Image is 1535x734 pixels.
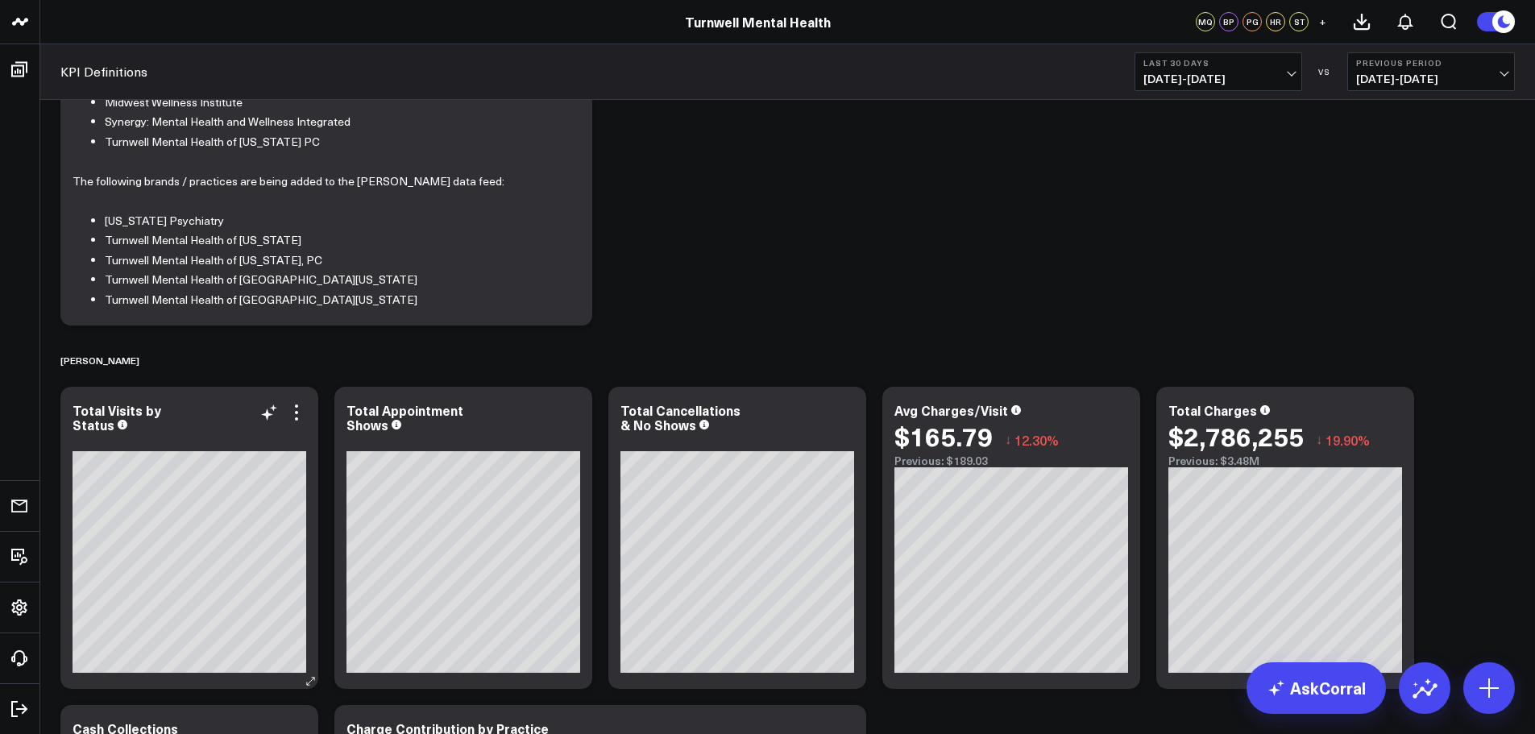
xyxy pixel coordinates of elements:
[105,93,568,113] li: Midwest Wellness Institute
[105,132,568,152] li: Turnwell Mental Health of [US_STATE] PC
[1168,421,1304,450] div: $2,786,255
[60,63,147,81] a: KPI Definitions
[105,251,568,271] li: Turnwell Mental Health of [US_STATE], PC
[1319,16,1326,27] span: +
[1014,431,1059,449] span: 12.30%
[105,290,568,310] li: Turnwell Mental Health of [GEOGRAPHIC_DATA][US_STATE]
[1347,52,1515,91] button: Previous Period[DATE]-[DATE]
[1247,662,1386,714] a: AskCorral
[894,454,1128,467] div: Previous: $189.03
[1266,12,1285,31] div: HR
[73,58,580,309] div: Please note that the following [PERSON_NAME] brands / practices are represented:
[1243,12,1262,31] div: PG
[60,342,139,379] div: [PERSON_NAME]
[620,401,741,433] div: Total Cancellations & No Shows
[346,401,463,433] div: Total Appointment Shows
[1325,431,1370,449] span: 19.90%
[1356,73,1506,85] span: [DATE] - [DATE]
[73,401,161,433] div: Total Visits by Status
[685,13,831,31] a: Turnwell Mental Health
[105,211,568,231] li: [US_STATE] Psychiatry
[105,270,568,290] li: Turnwell Mental Health of [GEOGRAPHIC_DATA][US_STATE]
[1143,58,1293,68] b: Last 30 Days
[894,421,993,450] div: $165.79
[1356,58,1506,68] b: Previous Period
[1316,429,1322,450] span: ↓
[105,112,568,132] li: Synergy: Mental Health and Wellness Integrated
[1005,429,1011,450] span: ↓
[894,401,1008,419] div: Avg Charges/Visit
[1289,12,1309,31] div: ST
[73,172,568,192] p: The following brands / practices are being added to the [PERSON_NAME] data feed:
[1168,454,1402,467] div: Previous: $3.48M
[1196,12,1215,31] div: MQ
[1219,12,1238,31] div: BP
[1313,12,1332,31] button: +
[105,230,568,251] li: Turnwell Mental Health of [US_STATE]
[1168,401,1257,419] div: Total Charges
[1135,52,1302,91] button: Last 30 Days[DATE]-[DATE]
[1310,67,1339,77] div: VS
[1143,73,1293,85] span: [DATE] - [DATE]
